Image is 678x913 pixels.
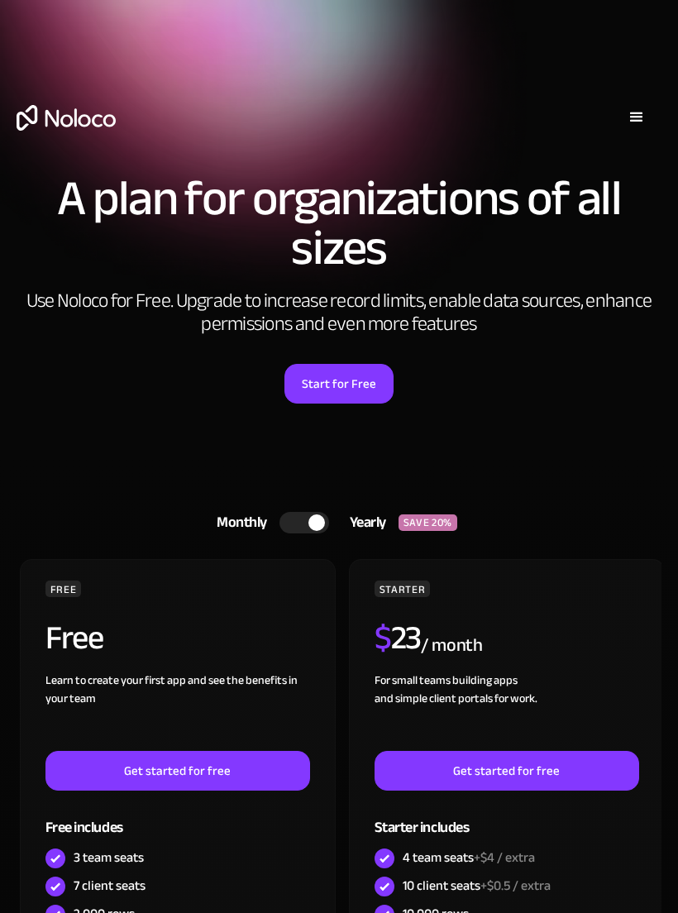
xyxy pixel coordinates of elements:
div: For small teams building apps and simple client portals for work. ‍ [375,672,639,751]
span: +$4 / extra [474,845,535,870]
a: Get started for free [45,751,310,791]
h1: A plan for organizations of all sizes [17,174,661,273]
h2: 23 [375,618,421,659]
div: Monthly [196,510,279,535]
div: 7 client seats [74,877,146,895]
div: 4 team seats [403,848,535,867]
span: +$0.5 / extra [480,873,551,898]
div: 3 team seats [74,848,144,867]
div: Yearly [329,510,399,535]
div: STARTER [375,581,430,597]
div: Free includes [45,791,310,844]
h2: Use Noloco for Free. Upgrade to increase record limits, enable data sources, enhance permissions ... [17,289,661,336]
div: / month [421,633,483,659]
a: Get started for free [375,751,639,791]
div: Learn to create your first app and see the benefits in your team ‍ [45,672,310,751]
a: home [17,105,116,131]
div: 10 client seats [403,877,551,895]
span: $ [375,607,391,669]
div: Starter includes [375,791,639,844]
a: Start for Free [284,364,394,404]
div: SAVE 20% [399,514,457,531]
h2: Free [45,618,103,659]
div: FREE [45,581,82,597]
div: menu [612,93,661,142]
